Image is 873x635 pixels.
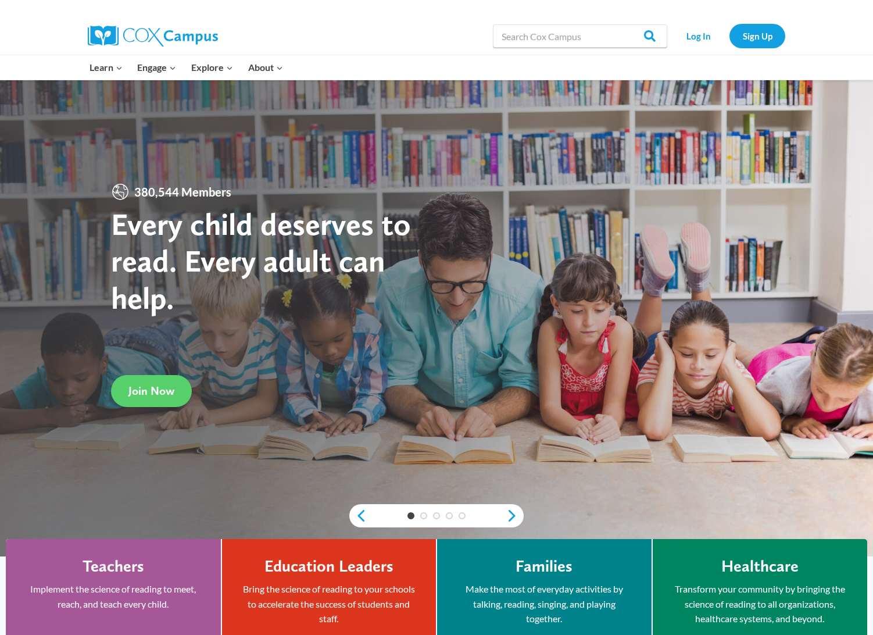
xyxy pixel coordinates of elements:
[670,582,850,626] p: Transform your community by bringing the science of reading to all organizations, healthcare syst...
[493,24,667,48] input: Search Cox Campus
[506,509,524,523] a: next
[90,60,123,75] span: Learn
[111,205,411,316] strong: Every child deserves to read. Every adult can help.
[264,556,393,576] h4: Education Leaders
[248,60,283,75] span: About
[420,512,427,519] a: 2
[137,60,176,75] span: Engage
[673,24,724,48] a: Log In
[721,556,799,576] h4: Healthcare
[83,556,144,576] h4: Teachers
[23,582,203,611] p: Implement the science of reading to meet, reach, and teach every child.
[239,582,419,626] p: Bring the science of reading to your schools to accelerate the success of students and staff.
[349,504,524,527] div: content slider buttons
[459,512,466,519] a: 5
[88,26,218,47] img: Cox Campus
[130,183,236,201] span: 380,544 Members
[673,24,785,48] nav: Secondary Navigation
[128,384,174,398] span: Join Now
[446,512,453,519] a: 4
[111,375,192,407] a: Join Now
[455,582,634,626] p: Make the most of everyday activities by talking, reading, singing, and playing together.
[191,60,233,75] span: Explore
[433,512,440,519] a: 3
[729,24,785,48] a: Sign Up
[82,55,290,80] nav: Primary Navigation
[516,556,573,576] h4: Families
[349,509,367,523] a: previous
[407,512,414,519] a: 1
